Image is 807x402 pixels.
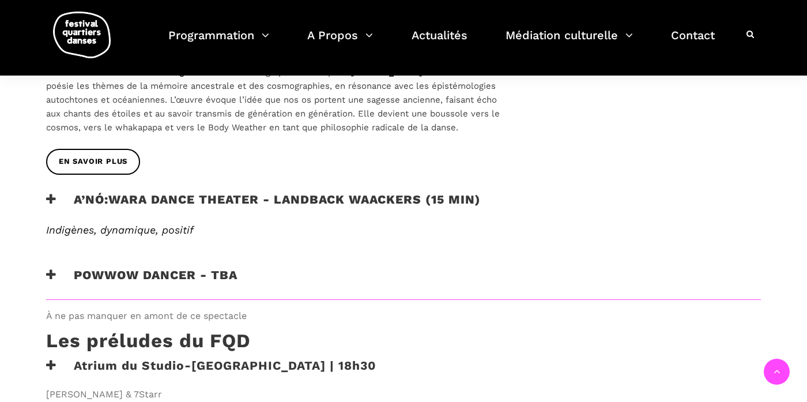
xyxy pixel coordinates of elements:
h3: Les préludes du FQD [46,329,251,358]
span: EN SAVOIR PLUS [59,156,127,168]
span: de la chorégraphe et interprète [218,67,350,77]
span: À ne pas manquer en amont de ce spectacle [46,309,761,324]
em: Indigènes, dynamique, positif [46,224,194,236]
a: EN SAVOIR PLUS [46,149,140,175]
a: A Propos [307,25,373,59]
h3: Powwow dancer - tba [46,268,237,296]
a: Contact [671,25,715,59]
b: [PERSON_NAME] [350,67,423,77]
i: HAU KĀINGA … the home-calling breath [46,67,216,77]
img: logo-fqd-med [53,12,111,58]
a: Actualités [412,25,467,59]
span: entrelace avec poésie les thèmes de la mémoire ancestrale et des cosmographies, en résonance avec... [46,67,500,133]
h3: Atrium du Studio-[GEOGRAPHIC_DATA] | 18h30 [46,358,376,387]
a: Programmation [168,25,269,59]
h3: A’nó:wara Dance Theater - Landback Waackers (15 min) [46,192,481,221]
span: [PERSON_NAME] & 7Starr [46,387,515,402]
a: Médiation culturelle [506,25,633,59]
